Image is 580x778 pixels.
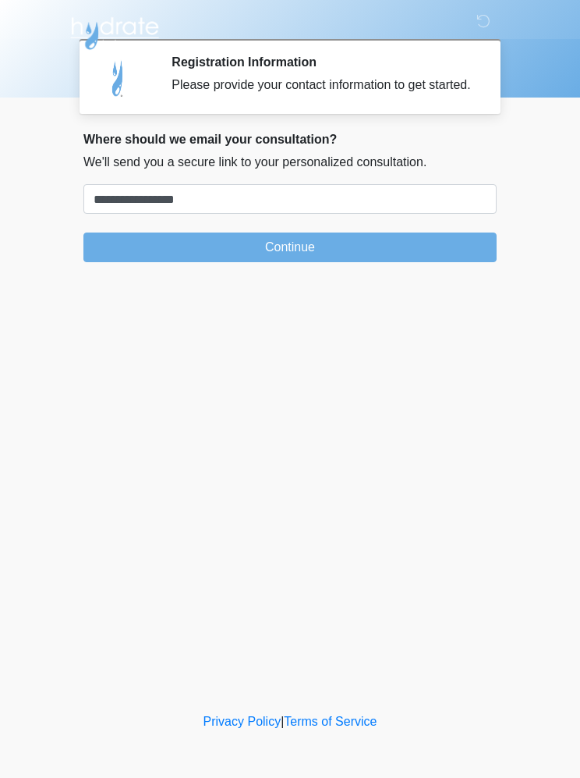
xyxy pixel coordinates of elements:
[68,12,161,51] img: Hydrate IV Bar - Flagstaff Logo
[95,55,142,101] img: Agent Avatar
[172,76,473,94] div: Please provide your contact information to get started.
[281,715,284,728] a: |
[83,132,497,147] h2: Where should we email your consultation?
[83,233,497,262] button: Continue
[284,715,377,728] a: Terms of Service
[203,715,281,728] a: Privacy Policy
[83,153,497,172] p: We'll send you a secure link to your personalized consultation.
